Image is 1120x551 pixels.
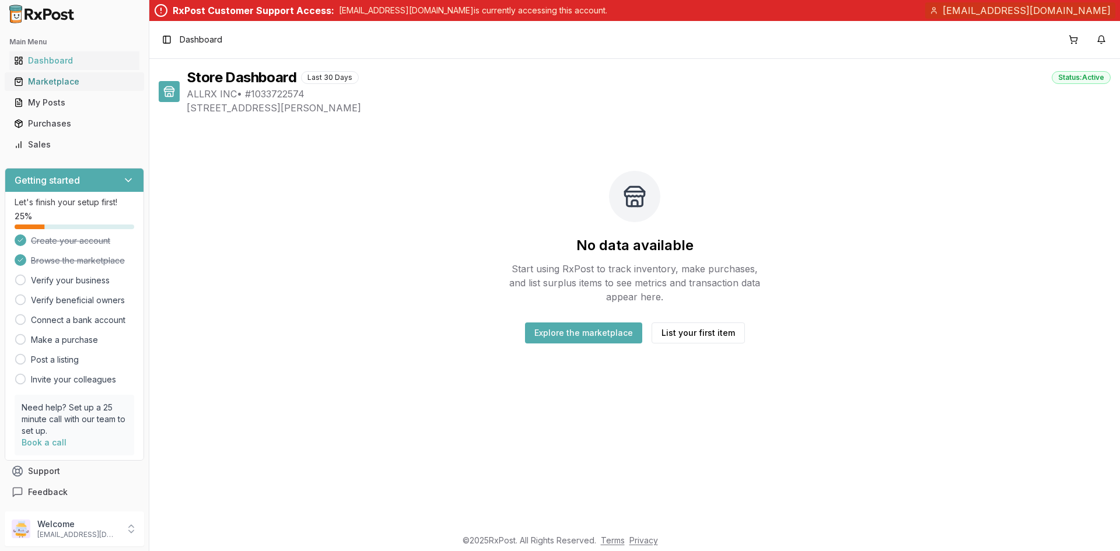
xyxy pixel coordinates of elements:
[5,461,144,482] button: Support
[180,34,222,45] nav: breadcrumb
[15,173,80,187] h3: Getting started
[5,135,144,154] button: Sales
[5,93,144,112] button: My Posts
[9,113,139,134] a: Purchases
[301,71,359,84] div: Last 30 Days
[31,235,110,247] span: Create your account
[1052,71,1111,84] div: Status: Active
[31,294,125,306] a: Verify beneficial owners
[15,210,32,222] span: 25 %
[629,535,658,545] a: Privacy
[187,87,1111,101] span: ALLRX INC • # 1033722574
[28,486,68,498] span: Feedback
[576,236,694,255] h2: No data available
[180,34,222,45] span: Dashboard
[14,118,135,129] div: Purchases
[31,334,98,346] a: Make a purchase
[9,134,139,155] a: Sales
[339,5,607,16] p: [EMAIL_ADDRESS][DOMAIN_NAME] is currently accessing this account.
[14,55,135,66] div: Dashboard
[504,262,765,304] p: Start using RxPost to track inventory, make purchases, and list surplus items to see metrics and ...
[14,139,135,150] div: Sales
[9,71,139,92] a: Marketplace
[31,255,125,266] span: Browse the marketplace
[187,68,296,87] h1: Store Dashboard
[525,322,642,343] button: Explore the marketplace
[31,354,79,366] a: Post a listing
[5,114,144,133] button: Purchases
[31,314,125,326] a: Connect a bank account
[37,530,118,539] p: [EMAIL_ADDRESS][DOMAIN_NAME]
[22,402,127,437] p: Need help? Set up a 25 minute call with our team to set up.
[9,92,139,113] a: My Posts
[5,51,144,70] button: Dashboard
[31,275,110,286] a: Verify your business
[5,72,144,91] button: Marketplace
[14,97,135,108] div: My Posts
[187,101,1111,115] span: [STREET_ADDRESS][PERSON_NAME]
[601,535,625,545] a: Terms
[173,3,334,17] div: RxPost Customer Support Access:
[652,322,745,343] button: List your first item
[22,437,66,447] a: Book a call
[5,482,144,503] button: Feedback
[9,37,139,47] h2: Main Menu
[12,520,30,538] img: User avatar
[943,3,1111,17] span: [EMAIL_ADDRESS][DOMAIN_NAME]
[15,196,134,208] p: Let's finish your setup first!
[14,76,135,87] div: Marketplace
[9,50,139,71] a: Dashboard
[5,5,79,23] img: RxPost Logo
[37,518,118,530] p: Welcome
[31,374,116,385] a: Invite your colleagues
